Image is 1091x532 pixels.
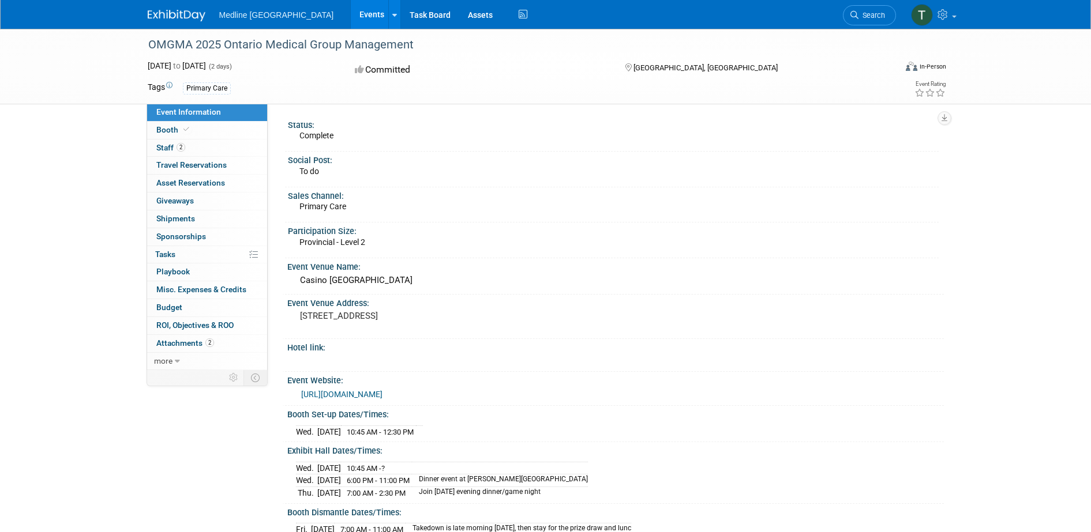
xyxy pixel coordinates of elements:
span: Staff [156,143,185,152]
span: 2 [205,338,214,347]
a: Tasks [147,246,267,263]
span: Travel Reservations [156,160,227,169]
td: Thu. [296,486,317,499]
span: 10:45 AM - 12:30 PM [347,428,414,436]
span: Giveaways [156,196,194,205]
td: [DATE] [317,425,341,437]
a: Booth [147,122,267,139]
td: Wed. [296,462,317,474]
div: Hotel link: [287,339,944,353]
a: Sponsorships [147,228,267,246]
td: Wed. [296,474,317,487]
td: [DATE] [317,486,341,499]
pre: [STREET_ADDRESS] [300,311,548,321]
span: more [154,356,173,365]
a: Playbook [147,263,267,281]
img: ExhibitDay [148,10,205,21]
span: Provincial - Level 2 [299,237,365,247]
div: Status: [288,116,939,131]
span: Primary Care [299,202,346,211]
span: 2 [177,143,185,152]
a: ROI, Objectives & ROO [147,317,267,334]
i: Booth reservation complete [183,126,189,133]
td: Personalize Event Tab Strip [224,370,244,385]
a: Staff2 [147,139,267,157]
td: Join [DATE] evening dinner/game night [412,486,588,499]
td: Dinner event at [PERSON_NAME][GEOGRAPHIC_DATA] [412,474,588,487]
span: ROI, Objectives & ROO [156,320,234,330]
span: 10:45 AM - [347,464,385,473]
div: Exhibit Hall Dates/Times: [287,442,944,456]
a: Attachments2 [147,335,267,352]
span: Asset Reservations [156,178,225,187]
img: Format-Inperson.png [906,62,917,71]
a: Event Information [147,104,267,121]
div: Booth Set-up Dates/Times: [287,406,944,420]
div: Event Rating [914,81,946,87]
div: Participation Size: [288,222,939,237]
div: OMGMA 2025 Ontario Medical Group Management [144,35,879,55]
span: Shipments [156,214,195,223]
a: Shipments [147,210,267,228]
span: Attachments [156,338,214,348]
div: Sales Channel: [288,187,939,202]
div: Booth Dismantle Dates/Times: [287,504,944,518]
td: Toggle Event Tabs [243,370,267,385]
a: Search [843,5,896,25]
div: Event Format [828,60,947,77]
td: Tags [148,81,173,95]
span: to [171,61,182,70]
span: (2 days) [208,63,232,70]
div: Event Website: [287,372,944,386]
div: Committed [351,60,606,80]
td: [DATE] [317,462,341,474]
a: [URL][DOMAIN_NAME] [301,390,383,399]
div: Primary Care [183,82,231,95]
a: Travel Reservations [147,157,267,174]
span: Sponsorships [156,232,206,241]
span: Playbook [156,267,190,276]
a: more [147,353,267,370]
a: Asset Reservations [147,175,267,192]
div: Event Venue Address: [287,295,944,309]
td: Wed. [296,425,317,437]
td: [DATE] [317,474,341,487]
a: Giveaways [147,193,267,210]
div: In-Person [919,62,946,71]
a: Budget [147,299,267,316]
span: Medline [GEOGRAPHIC_DATA] [219,10,334,20]
span: Booth [156,125,192,134]
span: Complete [299,131,333,140]
span: 6:00 PM - 11:00 PM [347,476,410,485]
img: Tanvi Pal [911,4,933,26]
div: Social Post: [288,152,939,166]
span: Event Information [156,107,221,116]
span: ? [381,464,385,473]
span: Budget [156,303,182,312]
a: Misc. Expenses & Credits [147,281,267,299]
span: To do [299,167,319,176]
span: Misc. Expenses & Credits [156,285,246,294]
span: [GEOGRAPHIC_DATA], [GEOGRAPHIC_DATA] [633,63,778,72]
div: Event Venue Name: [287,258,944,273]
span: Tasks [155,250,175,259]
span: [DATE] [DATE] [148,61,206,70]
div: Casino [GEOGRAPHIC_DATA] [296,271,935,289]
span: 7:00 AM - 2:30 PM [347,489,406,497]
span: Search [858,11,885,20]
